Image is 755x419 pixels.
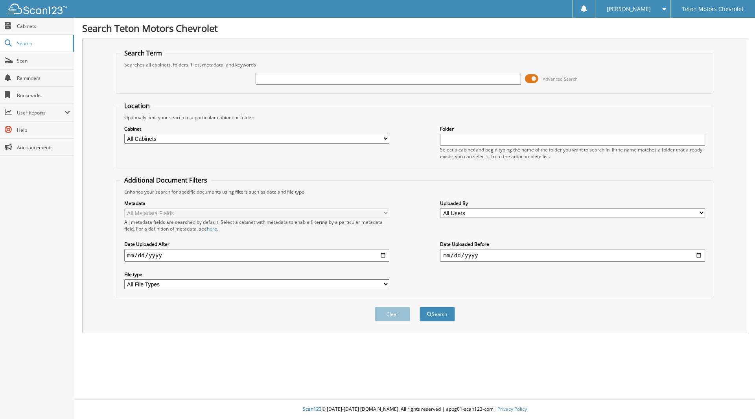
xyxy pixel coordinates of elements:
legend: Location [120,102,154,110]
div: Optionally limit your search to a particular cabinet or folder [120,114,709,121]
div: Enhance your search for specific documents using filters such as date and file type. [120,188,709,195]
label: Date Uploaded Before [440,241,705,247]
legend: Additional Document Filters [120,176,211,185]
span: Scan123 [303,406,322,412]
div: © [DATE]-[DATE] [DOMAIN_NAME]. All rights reserved | appg01-scan123-com | [74,400,755,419]
label: Uploaded By [440,200,705,207]
span: User Reports [17,109,64,116]
input: start [124,249,389,262]
div: All metadata fields are searched by default. Select a cabinet with metadata to enable filtering b... [124,219,389,232]
span: Advanced Search [543,76,578,82]
h1: Search Teton Motors Chevrolet [82,22,747,35]
label: Folder [440,126,705,132]
button: Clear [375,307,410,321]
img: scan123-logo-white.svg [8,4,67,14]
input: end [440,249,705,262]
span: Reminders [17,75,70,81]
span: Announcements [17,144,70,151]
span: Teton Motors Chevrolet [682,7,744,11]
label: Metadata [124,200,389,207]
span: Cabinets [17,23,70,30]
label: File type [124,271,389,278]
div: Searches all cabinets, folders, files, metadata, and keywords [120,61,709,68]
a: Privacy Policy [497,406,527,412]
label: Date Uploaded After [124,241,389,247]
button: Search [420,307,455,321]
iframe: Chat Widget [716,381,755,419]
span: Scan [17,57,70,64]
a: here [207,225,217,232]
span: [PERSON_NAME] [607,7,651,11]
span: Bookmarks [17,92,70,99]
span: Help [17,127,70,133]
div: Select a cabinet and begin typing the name of the folder you want to search in. If the name match... [440,146,705,160]
legend: Search Term [120,49,166,57]
span: Search [17,40,69,47]
label: Cabinet [124,126,389,132]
